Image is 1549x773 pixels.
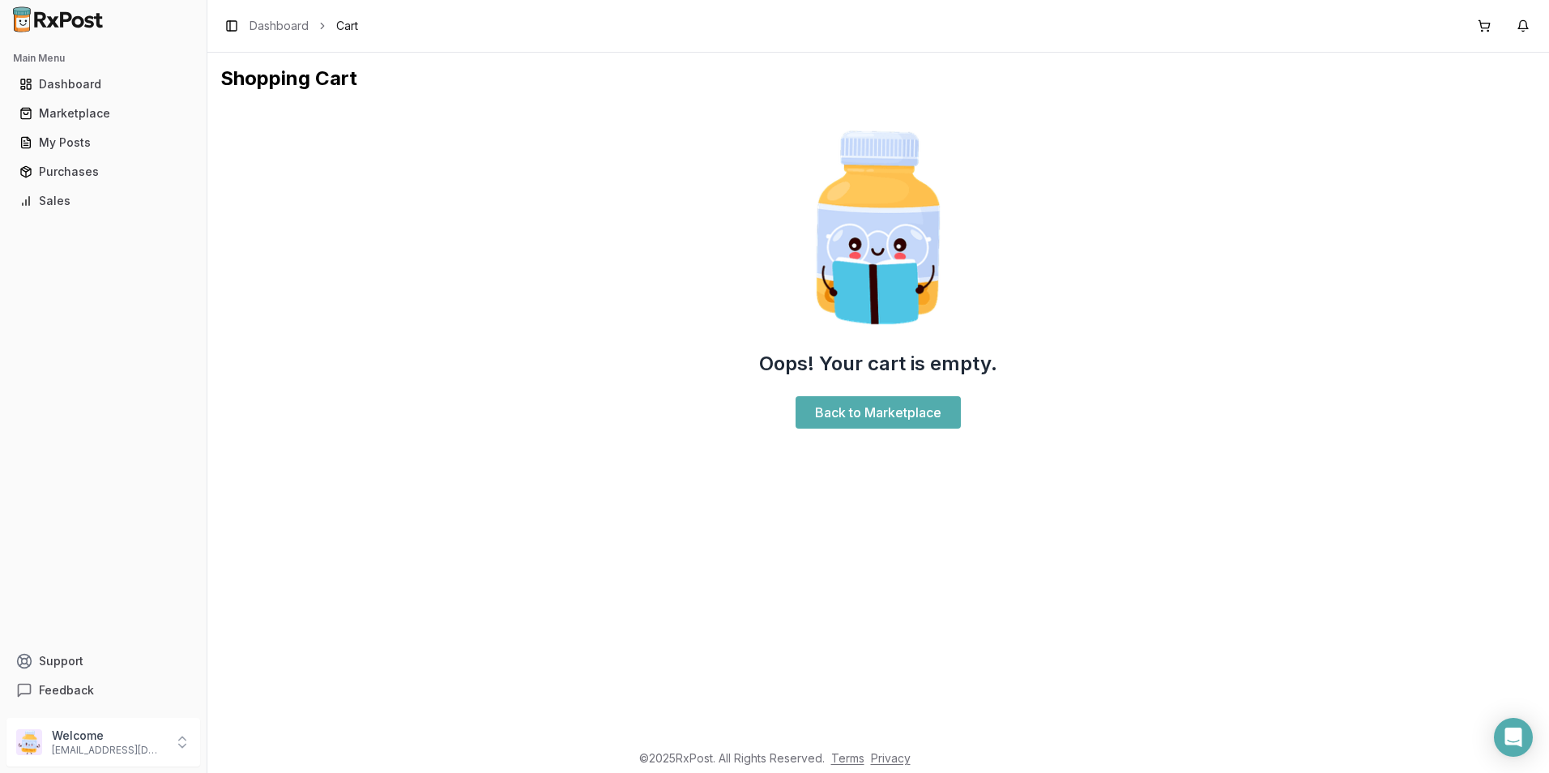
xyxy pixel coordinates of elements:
button: Marketplace [6,100,200,126]
img: RxPost Logo [6,6,110,32]
div: Dashboard [19,76,187,92]
a: Marketplace [13,99,194,128]
a: Purchases [13,157,194,186]
span: Feedback [39,682,94,698]
nav: breadcrumb [250,18,358,34]
h2: Oops! Your cart is empty. [759,351,997,377]
button: Support [6,647,200,676]
button: Dashboard [6,71,200,97]
p: Welcome [52,728,164,744]
button: Feedback [6,676,200,705]
div: Purchases [19,164,187,180]
button: Purchases [6,159,200,185]
a: Dashboard [250,18,309,34]
p: [EMAIL_ADDRESS][DOMAIN_NAME] [52,744,164,757]
a: Back to Marketplace [796,396,961,429]
img: User avatar [16,729,42,755]
img: Smart Pill Bottle [774,124,982,331]
a: Sales [13,186,194,216]
a: My Posts [13,128,194,157]
a: Terms [831,751,864,765]
span: Cart [336,18,358,34]
a: Dashboard [13,70,194,99]
a: Privacy [871,751,911,765]
div: Sales [19,193,187,209]
div: Open Intercom Messenger [1494,718,1533,757]
h2: Main Menu [13,52,194,65]
button: Sales [6,188,200,214]
div: Marketplace [19,105,187,122]
button: My Posts [6,130,200,156]
div: My Posts [19,135,187,151]
h1: Shopping Cart [220,66,1536,92]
